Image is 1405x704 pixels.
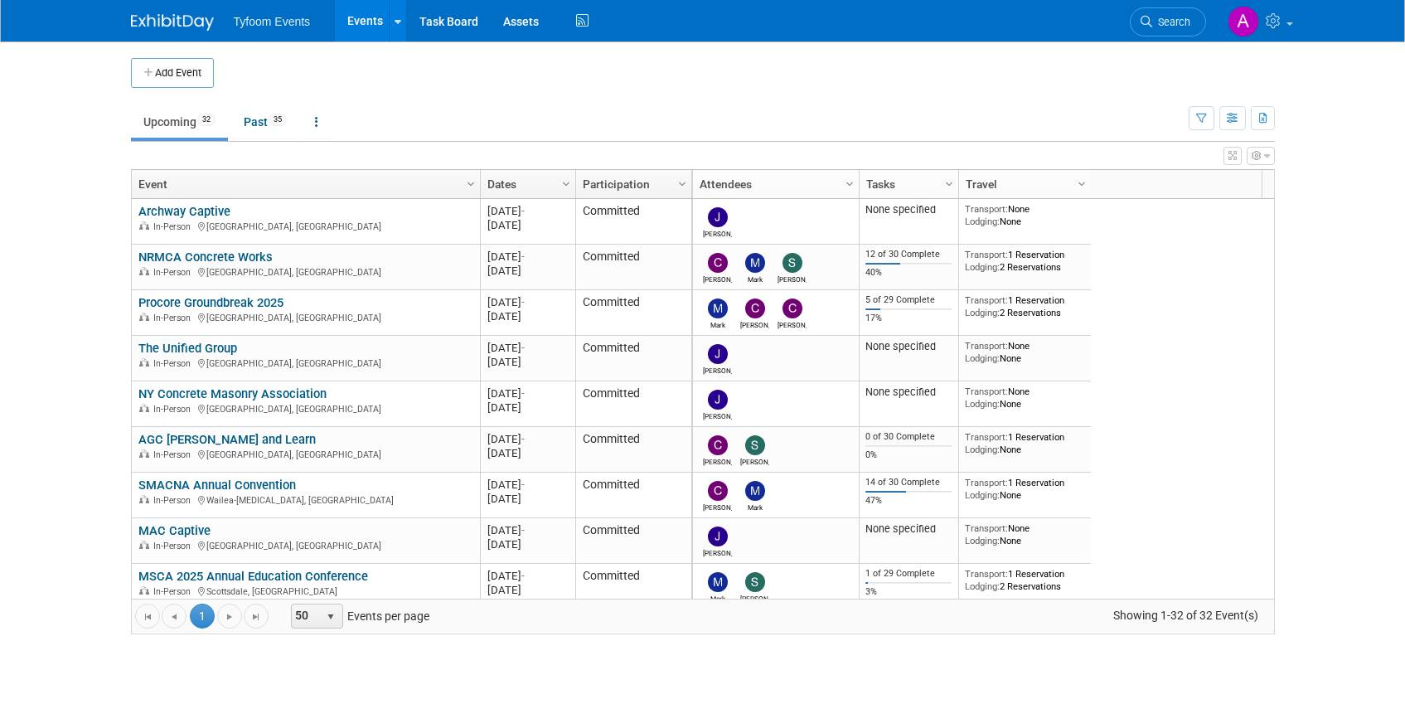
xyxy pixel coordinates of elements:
div: Scottsdale, [GEOGRAPHIC_DATA] [138,584,472,598]
div: Steve Davis [778,273,807,284]
div: Mark Nelson [740,501,769,512]
img: Steve Davis [745,572,765,592]
div: Corbin Nelson [703,455,732,466]
span: In-Person [153,358,196,369]
span: In-Person [153,541,196,551]
img: In-Person Event [139,495,149,503]
a: Go to the previous page [162,604,187,629]
img: Steve Davis [782,253,802,273]
div: [DATE] [487,204,568,218]
a: Travel [966,170,1080,198]
div: 3% [865,586,952,598]
img: In-Person Event [139,358,149,367]
div: 0 of 30 Complete [865,431,952,443]
td: Committed [575,381,691,427]
div: [DATE] [487,569,568,583]
a: AGC [PERSON_NAME] and Learn [138,432,316,447]
span: Transport: [965,431,1008,443]
div: None None [965,522,1084,546]
div: Corbin Nelson [703,273,732,284]
span: Transport: [965,386,1008,397]
td: Committed [575,290,691,336]
span: Lodging: [965,261,1000,273]
td: Committed [575,199,691,245]
img: Corbin Nelson [745,299,765,318]
div: Chris Walker [778,318,807,329]
a: NRMCA Concrete Works [138,250,273,265]
td: Committed [575,518,691,564]
div: [DATE] [487,446,568,460]
span: 32 [197,114,216,126]
div: [DATE] [487,401,568,415]
a: Column Settings [462,170,480,195]
span: Column Settings [843,177,856,191]
div: Mark Nelson [740,273,769,284]
span: - [521,433,525,445]
span: - [521,296,525,308]
span: Transport: [965,294,1008,306]
img: Steve Davis [745,435,765,455]
span: Search [1152,16,1190,28]
img: Jason Cuskelly [708,207,728,227]
span: Column Settings [676,177,689,191]
span: Transport: [965,249,1008,260]
span: Lodging: [965,352,1000,364]
a: Column Settings [557,170,575,195]
div: Steve Davis [740,455,769,466]
span: Column Settings [560,177,573,191]
div: [GEOGRAPHIC_DATA], [GEOGRAPHIC_DATA] [138,401,472,415]
button: Add Event [131,58,214,88]
img: Jason Cuskelly [708,390,728,410]
div: 0% [865,449,952,461]
div: None specified [865,386,952,399]
span: - [521,524,525,536]
img: ExhibitDay [131,14,214,31]
span: 1 [190,604,215,629]
span: Go to the previous page [167,610,181,624]
a: Archway Captive [138,204,230,219]
a: SMACNA Annual Convention [138,478,296,493]
div: None None [965,386,1084,410]
div: [GEOGRAPHIC_DATA], [GEOGRAPHIC_DATA] [138,310,472,324]
span: select [324,610,337,624]
span: Tyfoom Events [234,15,311,28]
span: Lodging: [965,444,1000,455]
div: [GEOGRAPHIC_DATA], [GEOGRAPHIC_DATA] [138,538,472,552]
span: Lodging: [965,216,1000,227]
a: The Unified Group [138,341,237,356]
img: Corbin Nelson [708,253,728,273]
span: In-Person [153,221,196,232]
img: Chris Walker [782,299,802,318]
div: 1 Reservation 2 Reservations [965,568,1084,592]
td: Committed [575,564,691,609]
span: Lodging: [965,580,1000,592]
span: In-Person [153,449,196,460]
a: MAC Captive [138,523,211,538]
span: Column Settings [1075,177,1088,191]
img: In-Person Event [139,541,149,549]
a: NY Concrete Masonry Association [138,386,327,401]
div: [GEOGRAPHIC_DATA], [GEOGRAPHIC_DATA] [138,356,472,370]
div: [DATE] [487,295,568,309]
span: Transport: [965,477,1008,488]
div: Wailea-[MEDICAL_DATA], [GEOGRAPHIC_DATA] [138,493,472,507]
img: Angie Nichols [1228,6,1259,37]
span: Go to the first page [141,610,154,624]
a: Column Settings [673,170,691,195]
span: In-Person [153,586,196,597]
span: Transport: [965,340,1008,352]
div: 14 of 30 Complete [865,477,952,488]
div: [DATE] [487,492,568,506]
a: Tasks [866,170,947,198]
div: 5 of 29 Complete [865,294,952,306]
a: Column Settings [940,170,958,195]
img: In-Person Event [139,221,149,230]
span: Showing 1-32 of 32 Event(s) [1097,604,1273,627]
span: In-Person [153,267,196,278]
span: Column Settings [942,177,956,191]
div: 1 Reservation None [965,431,1084,455]
div: 47% [865,495,952,507]
div: Mark Nelson [703,592,732,603]
span: Transport: [965,568,1008,580]
div: [DATE] [487,341,568,355]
